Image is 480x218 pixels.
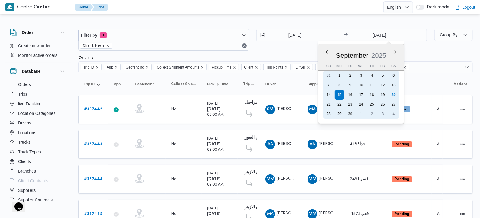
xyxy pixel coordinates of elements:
button: Trip IDSorted in descending order [81,79,105,89]
span: AA [310,140,315,149]
button: Remove [241,42,248,49]
button: App [111,79,126,89]
div: day-25 [367,100,377,109]
span: MA [309,105,316,114]
b: [DATE] [207,142,221,146]
button: Remove Pickup Time from selection in this group [233,66,236,69]
input: Press the down key to open a popover containing a calendar. [257,29,325,41]
div: day-14 [324,90,333,100]
button: remove selected entity [106,44,110,48]
button: Trips [7,89,69,99]
h3: Database [22,68,40,75]
span: September [336,52,369,59]
div: month-2025-09 [323,71,399,119]
span: Filter by [81,32,97,39]
button: Suppliers [7,186,69,195]
span: Admin [437,107,450,111]
span: Supplier Contracts [18,196,53,204]
button: Geofencing [132,79,163,89]
span: Trip Points [266,64,283,71]
div: day-11 [367,80,377,90]
button: Remove Trip ID from selection in this group [95,66,99,69]
span: Collect Shipment Amounts [157,64,199,71]
b: حصنى البراجيل [245,101,271,105]
b: Center [33,5,50,10]
div: Abad Alihafz Alsaid Abadalihafz Alsaid [265,140,275,149]
div: Tu [345,62,355,70]
span: App [114,82,121,87]
button: Order [10,29,66,36]
div: day-10 [356,80,366,90]
label: Columns [78,55,93,60]
small: 09:00 AM [207,148,224,152]
div: day-29 [335,109,344,119]
span: Admin [437,142,450,146]
div: day-16 [345,90,355,100]
div: Database [5,80,71,210]
div: No [171,177,177,182]
b: Pending [395,143,409,146]
button: Locations [7,128,69,137]
small: [DATE] [207,102,218,106]
b: # 337443 [84,142,102,146]
button: Filter by1 active filters [79,29,249,41]
div: Sa [389,62,398,70]
button: Database [10,68,66,75]
div: Button. Open the month selector. September is currently selected. [336,51,369,60]
button: Branches [7,166,69,176]
button: Remove App from selection in this group [114,66,118,69]
span: Admin [437,212,450,216]
div: Fr [378,62,388,70]
span: قدأ4183 [350,142,365,146]
div: day-21 [324,100,333,109]
small: [DATE] [207,137,218,140]
span: Trip ID [81,64,102,70]
div: Abadalihafz Alsaid Abad Alihafz Alsaid [308,140,317,149]
a: #337444 [84,176,103,183]
button: Location Categories [7,109,69,118]
span: Logout [462,4,475,11]
span: Supplier [315,64,339,70]
button: Actions [457,174,467,184]
span: Drivers [18,119,31,127]
h3: Order [22,29,33,36]
span: Devices [18,206,33,213]
span: [PERSON_NAME] [PERSON_NAME] [319,212,389,216]
div: day-8 [335,80,344,90]
span: Admin [437,177,450,181]
div: day-7 [324,80,333,90]
span: Driver [293,64,313,70]
div: No [171,142,177,147]
div: day-1 [335,71,344,80]
div: day-23 [345,100,355,109]
div: day-6 [389,71,398,80]
button: Devices [7,205,69,214]
button: Drivers [7,118,69,128]
div: Muhammad Ala Abadalltaif Alkhrof [308,105,317,114]
div: Muhammad Manib Muhammad Abadalamuqusod [265,174,275,184]
small: [DATE] [207,172,218,175]
div: day-17 [356,90,366,100]
b: Pending [395,177,409,181]
span: Supplier [308,82,322,87]
button: Previous Month [324,50,329,54]
small: 09:00 AM [207,113,224,117]
b: حصني الازهر [245,205,267,209]
button: Monitor active orders [7,51,69,60]
button: Driver [263,79,299,89]
div: Th [367,62,377,70]
b: # 337442 [84,107,102,111]
span: Actions [454,82,467,87]
div: Mo [335,62,344,70]
span: Create new order [18,42,51,49]
b: [DATE] [207,107,221,111]
div: day-2 [367,109,377,119]
div: No [171,107,177,112]
button: Remove Geofencing from selection in this group [145,66,149,69]
button: Clients [7,157,69,166]
button: Truck Types [7,147,69,157]
div: day-3 [356,71,366,80]
span: Geofencing [126,64,144,71]
button: Supplier [305,79,341,89]
div: day-26 [378,100,388,109]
